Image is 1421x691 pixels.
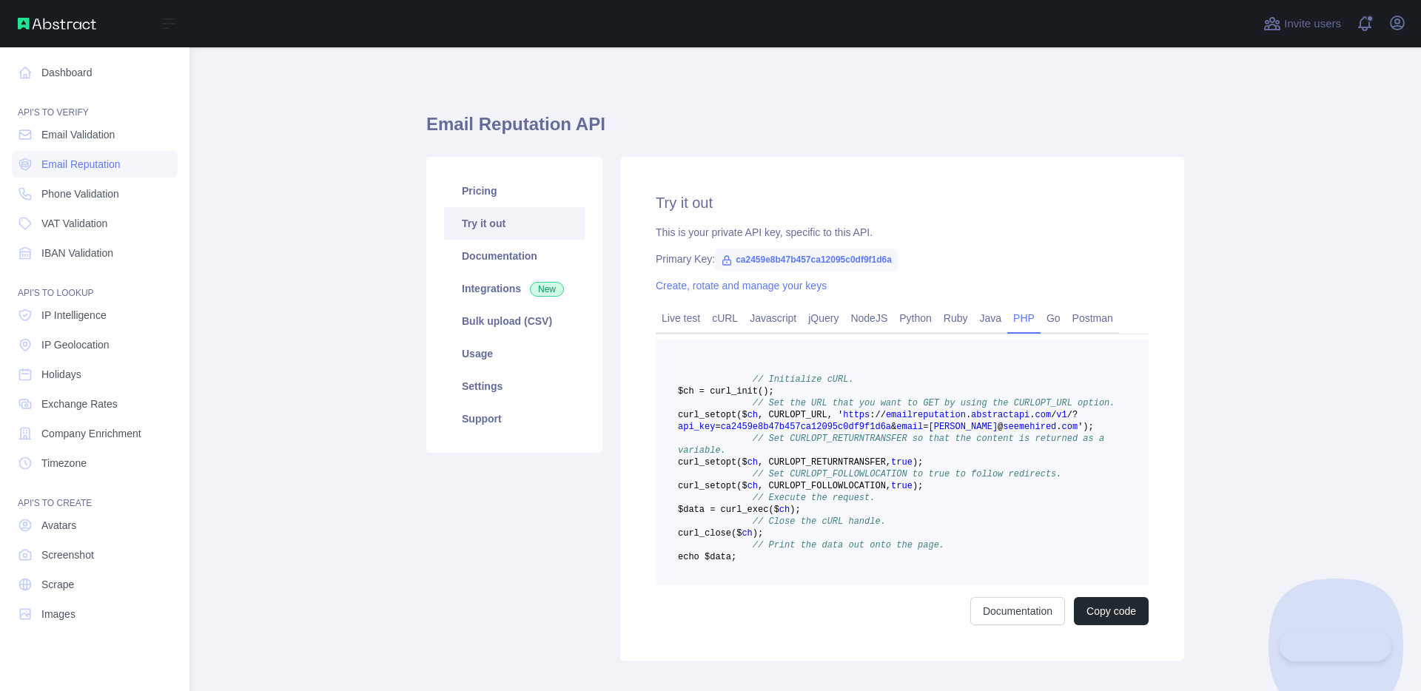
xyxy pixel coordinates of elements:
[444,175,585,207] a: Pricing
[753,493,876,503] span: // Execute the request.
[41,157,121,172] span: Email Reputation
[41,456,87,471] span: Timezone
[41,127,115,142] span: Email Validation
[12,479,178,509] div: API'S TO CREATE
[444,272,585,305] a: Integrations New
[715,422,720,432] span: =
[893,306,938,330] a: Python
[1284,16,1341,33] span: Invite users
[881,410,886,420] span: /
[41,607,75,621] span: Images
[678,434,1109,456] span: // Set CURLOPT_RETURNTRANSFER so that the content is returned as a variable.
[1041,306,1066,330] a: Go
[444,402,585,435] a: Support
[699,528,742,539] span: _close($
[928,422,998,432] span: [PERSON_NAME]
[530,282,564,297] span: New
[753,528,758,539] span: )
[891,457,913,468] span: true
[795,505,800,515] span: ;
[1007,306,1041,330] a: PHP
[656,280,827,291] a: Create, rotate and manage your keys
[12,391,178,417] a: Exchange Rates
[656,252,1149,266] div: Primary Key:
[12,302,178,328] a: IP Intelligence
[41,337,110,352] span: IP Geolocation
[41,246,113,260] span: IBAN Validation
[970,597,1065,625] a: Documentation
[731,386,768,397] span: _init()
[1072,410,1078,420] span: ?
[938,306,974,330] a: Ruby
[678,386,731,397] span: $ch = curl
[678,528,699,539] span: curl
[891,481,913,491] span: true
[918,457,923,468] span: ;
[12,269,178,299] div: API'S TO LOOKUP
[12,89,178,118] div: API'S TO VERIFY
[753,540,944,550] span: // Print the data out onto the page.
[790,505,795,515] span: )
[444,207,585,240] a: Try it out
[678,457,699,468] span: curl
[998,422,1003,432] span: @
[18,18,96,30] img: Abstract API
[1062,422,1078,432] span: com
[678,410,699,420] span: curl
[656,225,1149,240] div: This is your private API key, specific to this API.
[699,481,748,491] span: _setopt($
[1260,12,1344,36] button: Invite users
[758,457,891,468] span: , CURLOPT_RETURNTRANSFER,
[966,410,971,420] span: .
[41,547,94,562] span: Screenshot
[1089,422,1094,432] span: ;
[12,361,178,388] a: Holidays
[678,505,742,515] span: $data = curl
[12,571,178,598] a: Scrape
[12,181,178,207] a: Phone Validation
[41,397,118,411] span: Exchange Rates
[444,337,585,370] a: Usage
[1280,630,1391,661] iframe: Toggle Customer Support
[12,210,178,237] a: VAT Validation
[41,308,107,323] span: IP Intelligence
[715,249,898,271] span: ca2459e8b47b457ca12095c0df9f1d6a
[843,410,870,420] span: https
[41,186,119,201] span: Phone Validation
[1051,410,1056,420] span: /
[923,422,928,432] span: =
[12,331,178,358] a: IP Geolocation
[721,422,891,432] span: ca2459e8b47b457ca12095c0df9f1d6a
[444,370,585,402] a: Settings
[12,151,178,178] a: Email Reputation
[12,121,178,148] a: Email Validation
[748,457,758,468] span: ch
[768,386,773,397] span: ;
[41,426,141,441] span: Company Enrichment
[426,112,1184,148] h1: Email Reputation API
[870,410,875,420] span: :
[41,216,107,231] span: VAT Validation
[1056,422,1061,432] span: .
[758,410,843,420] span: , CURLOPT_URL, '
[678,481,699,491] span: curl
[886,410,966,420] span: emailreputation
[1029,410,1035,420] span: .
[875,410,880,420] span: /
[706,306,744,330] a: cURL
[744,306,802,330] a: Javascript
[742,528,752,539] span: ch
[1074,597,1149,625] button: Copy code
[41,577,74,592] span: Scrape
[1067,410,1072,420] span: /
[896,422,923,432] span: email
[1066,306,1119,330] a: Postman
[971,410,1029,420] span: abstractapi
[753,374,854,385] span: // Initialize cURL.
[699,457,748,468] span: _setopt($
[656,192,1149,213] h2: Try it out
[891,422,896,432] span: &
[758,481,891,491] span: , CURLOPT_FOLLOWLOCATION,
[753,516,886,527] span: // Close the cURL handle.
[913,481,918,491] span: )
